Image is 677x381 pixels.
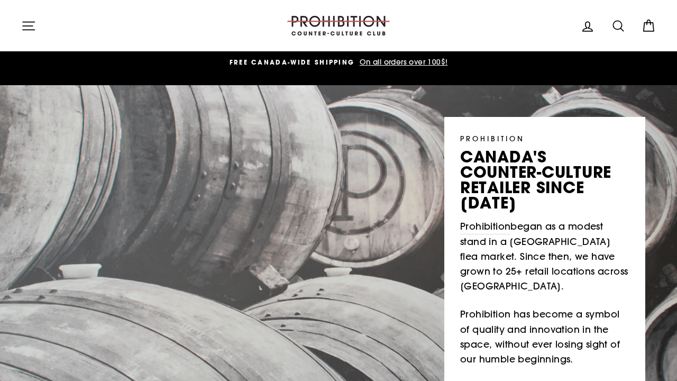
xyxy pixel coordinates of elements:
[24,57,653,68] a: FREE CANADA-WIDE SHIPPING On all orders over 100$!
[230,58,355,67] span: FREE CANADA-WIDE SHIPPING
[286,16,391,35] img: PROHIBITION COUNTER-CULTURE CLUB
[357,57,448,67] span: On all orders over 100$!
[460,307,629,367] p: Prohibition has become a symbol of quality and innovation in the space, without ever losing sight...
[460,133,629,144] p: PROHIBITION
[460,219,629,294] p: began as a modest stand in a [GEOGRAPHIC_DATA] flea market. Since then, we have grown to 25+ reta...
[460,149,629,211] p: canada's counter-culture retailer since [DATE]
[460,219,510,234] a: Prohibition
